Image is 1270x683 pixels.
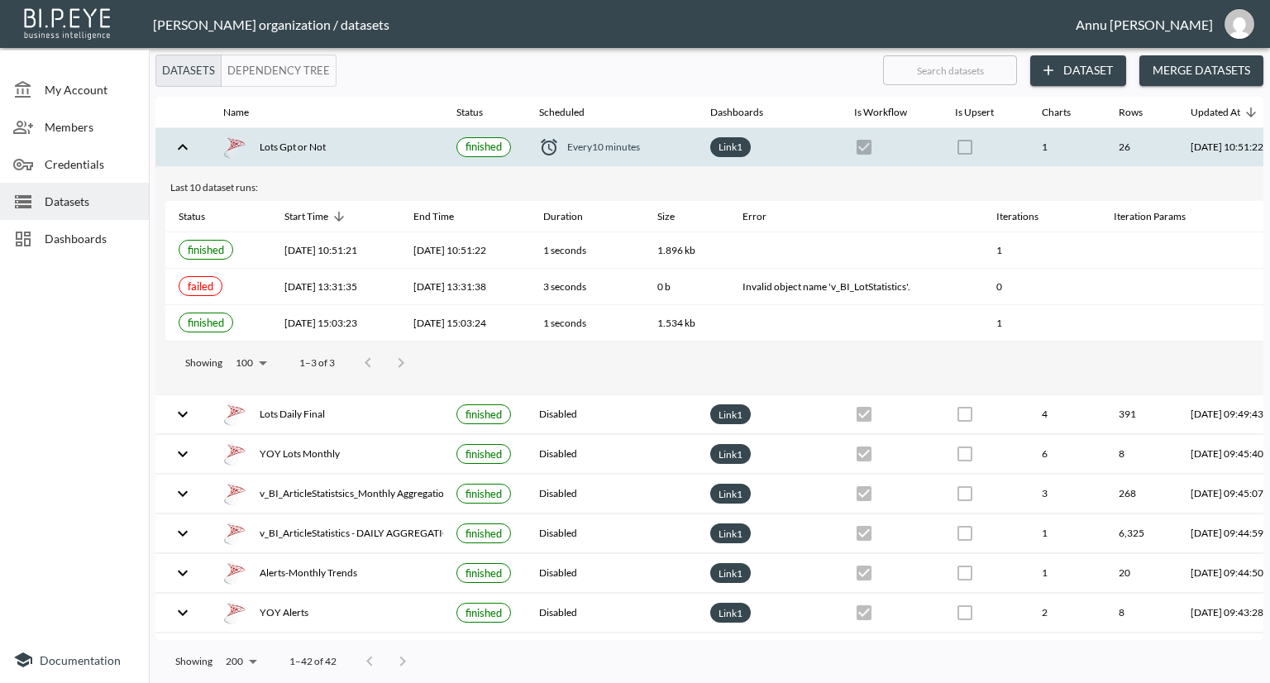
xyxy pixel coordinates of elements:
span: Error [742,207,788,227]
span: finished [466,527,502,540]
th: {"type":{},"key":null,"ref":null,"props":{"size":"small","label":{"type":{},"key":null,"ref":null... [443,554,526,593]
th: Invalid object name 'v_BI_LotStatistics'. [729,269,983,305]
th: {"type":"div","key":null,"ref":null,"props":{"style":{"display":"flex","flexWrap":"wrap","gap":6}... [697,594,841,633]
button: expand row [169,559,197,587]
th: 6,325 [1105,514,1177,553]
span: Name [223,103,270,122]
button: expand row [169,599,197,627]
span: Status [179,207,227,227]
div: YOY Alerts [223,601,430,624]
th: {"type":{},"key":null,"ref":null,"props":{"disabled":true,"checked":true,"color":"primary","style... [841,554,942,593]
span: End Time [413,207,475,227]
th: 3 [1029,633,1105,672]
th: Disabled [526,594,697,633]
span: finished [188,243,224,256]
button: Dataset [1030,55,1126,86]
span: My Account [45,81,136,98]
div: Lots Gpt or Not [223,136,430,159]
th: {"type":{},"key":null,"ref":null,"props":{"disabled":true,"color":"primary","style":{"padding":0}... [942,633,1029,672]
input: Search datasets [883,50,1017,91]
th: 8 [1105,435,1177,474]
a: Link1 [715,445,746,464]
img: mssql icon [223,482,246,505]
button: Merge Datasets [1139,55,1263,86]
th: 1 seconds [530,232,644,269]
div: Iteration Params [1114,207,1186,227]
th: {"type":{},"key":null,"ref":null,"props":{"size":"small","label":{"type":{},"key":null,"ref":null... [443,128,526,167]
th: {"type":"div","key":null,"ref":null,"props":{"style":{"display":"flex","alignItems":"center","col... [526,128,697,167]
span: Dashboards [45,230,136,247]
div: Rows [1119,103,1143,122]
span: Duration [543,207,604,227]
div: Updated At [1191,103,1240,122]
th: {"type":{},"key":null,"ref":null,"props":{"size":"small","label":{"type":{},"key":null,"ref":null... [443,514,526,553]
p: 1–42 of 42 [289,654,337,668]
th: {"type":{},"key":null,"ref":null,"props":{"disabled":true,"checked":true,"color":"primary","style... [841,514,942,553]
th: {"type":{},"key":null,"ref":null,"props":{"disabled":true,"color":"primary","style":{"padding":0}... [942,594,1029,633]
span: Every 10 minutes [567,140,640,154]
th: 2025-08-25, 13:31:35 [271,269,401,305]
th: 1 seconds [530,305,644,341]
th: {"type":"div","key":null,"ref":null,"props":{"style":{"display":"flex","flexWrap":"wrap","gap":6}... [697,395,841,434]
th: 2025-08-26, 10:51:21 [271,232,401,269]
span: finished [466,140,502,153]
div: 100 [229,352,273,374]
span: Is Workflow [854,103,929,122]
th: {"type":"div","key":null,"ref":null,"props":{"style":{"display":"flex","flexWrap":"wrap","gap":6}... [697,554,841,593]
img: mssql icon [223,522,246,545]
th: {"type":{},"key":null,"ref":null,"props":{"disabled":true,"color":"primary","style":{"padding":0}... [942,395,1029,434]
div: Link1 [710,484,751,504]
th: {"type":{},"key":null,"ref":null,"props":{"disabled":true,"checked":true,"color":"primary","style... [841,633,942,672]
th: 2 [1029,594,1105,633]
div: YOY Lots Monthly [223,442,430,466]
th: Disabled [526,633,697,672]
th: Disabled [526,395,697,434]
span: failed [188,279,213,293]
span: finished [466,447,502,461]
th: {"type":"div","key":null,"ref":null,"props":{"style":{"display":"flex","flexWrap":"wrap","gap":6}... [697,475,841,513]
button: expand row [169,440,197,468]
th: {"type":{},"key":null,"ref":null,"props":{"size":"small","label":{"type":{},"key":null,"ref":null... [165,269,271,305]
th: 3 seconds [530,269,644,305]
div: Link1 [710,137,751,157]
span: Iterations [996,207,1060,227]
a: Link1 [715,604,746,623]
div: v_BI_ArticleStatistsics_Monthly Aggregation [223,482,430,505]
th: 1 [1029,128,1105,167]
div: Lots Daily Final [223,403,430,426]
span: finished [188,316,224,329]
th: 26 [1105,128,1177,167]
img: mssql icon [223,442,246,466]
th: 20 [1105,633,1177,672]
div: 200 [219,651,263,672]
div: Size [657,207,675,227]
th: 2025-08-26, 10:51:22 [400,232,530,269]
a: Documentation [13,650,136,670]
img: mssql icon [223,561,246,585]
div: Status [179,207,205,227]
th: Disabled [526,435,697,474]
span: Scheduled [539,103,606,122]
span: Start Time [284,207,350,227]
th: 268 [1105,475,1177,513]
div: [PERSON_NAME] organization / datasets [153,17,1076,32]
img: mssql icon [223,136,246,159]
th: 2025-08-21, 15:03:23 [271,305,401,341]
a: Link1 [715,485,746,504]
th: {"type":"div","key":null,"ref":null,"props":{"style":{"fontSize":12},"children":[]},"_owner":null} [1101,305,1257,341]
th: {"type":{},"key":null,"ref":null,"props":{"size":"small","label":{"type":{},"key":null,"ref":null... [165,232,271,269]
th: {"type":"div","key":null,"ref":null,"props":{"style":{"display":"flex","flexWrap":"wrap","gap":6}... [697,435,841,474]
div: Is Upsert [955,103,994,122]
button: expand row [169,519,197,547]
th: {"type":{},"key":null,"ref":null,"props":{"disabled":true,"checked":true,"color":"primary","style... [841,435,942,474]
img: 30a3054078d7a396129f301891e268cf [1225,9,1254,39]
th: 4 [1029,395,1105,434]
span: finished [466,487,502,500]
button: expand row [169,480,197,508]
button: annu@mutualart.com [1213,4,1266,44]
th: 20 [1105,554,1177,593]
span: finished [466,566,502,580]
th: {"type":{},"key":null,"ref":null,"props":{"disabled":true,"color":"primary","style":{"padding":0}... [942,435,1029,474]
a: Link1 [715,564,746,583]
th: {"type":"div","key":null,"ref":null,"props":{"style":{"display":"flex","gap":16,"alignItems":"cen... [210,435,443,474]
